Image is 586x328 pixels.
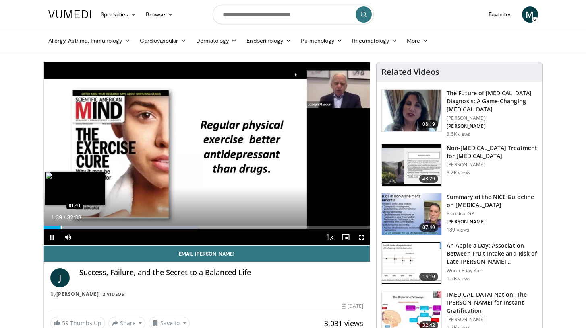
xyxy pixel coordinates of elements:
[79,268,364,277] h4: Success, Failure, and the Secret to a Balanced Life
[382,242,441,284] img: 0fb96a29-ee07-42a6-afe7-0422f9702c53.150x105_q85_crop-smart_upscale.jpg
[382,144,441,186] img: eb9441ca-a77b-433d-ba99-36af7bbe84ad.150x105_q85_crop-smart_upscale.jpg
[45,172,105,205] img: image.jpeg
[100,291,127,297] a: 2 Videos
[381,89,537,137] a: 08:19 The Future of [MEDICAL_DATA] Diagnosis: A Game-Changing [MEDICAL_DATA] [PERSON_NAME] [PERSO...
[213,5,374,24] input: Search topics, interventions
[447,316,537,323] p: [PERSON_NAME]
[44,226,370,229] div: Progress Bar
[242,33,296,49] a: Endocrinology
[447,123,537,129] p: [PERSON_NAME]
[44,62,370,246] video-js: Video Player
[419,223,439,232] span: 07:49
[381,193,537,236] a: 07:49 Summary of the NICE Guideline on [MEDICAL_DATA] Practical GP [PERSON_NAME] 189 views
[64,214,66,221] span: /
[447,219,537,225] p: [PERSON_NAME]
[44,229,60,245] button: Pause
[381,144,537,187] a: 43:29 Non-[MEDICAL_DATA] Treatment for [MEDICAL_DATA] [PERSON_NAME] 3.2K views
[43,33,135,49] a: Allergy, Asthma, Immunology
[447,131,470,137] p: 3.6K views
[419,120,439,128] span: 08:19
[447,170,470,176] p: 3.2K views
[44,246,370,262] a: Email [PERSON_NAME]
[447,115,537,121] p: [PERSON_NAME]
[48,10,91,18] img: VuMedi Logo
[484,6,517,23] a: Favorites
[342,303,363,310] div: [DATE]
[447,275,470,282] p: 1.5K views
[62,319,68,327] span: 59
[296,33,347,49] a: Pulmonology
[402,33,433,49] a: More
[381,242,537,284] a: 14:10 An Apple a Day: Association Between Fruit Intake and Risk of Late [PERSON_NAME]… Woon-Puay ...
[347,33,402,49] a: Rheumatology
[321,229,338,245] button: Playback Rate
[522,6,538,23] a: M
[338,229,354,245] button: Enable picture-in-picture mode
[447,162,537,168] p: [PERSON_NAME]
[419,273,439,281] span: 14:10
[141,6,178,23] a: Browse
[96,6,141,23] a: Specialties
[324,318,363,328] span: 3,031 views
[447,193,537,209] h3: Summary of the NICE Guideline on [MEDICAL_DATA]
[447,267,537,274] p: Woon-Puay Koh
[191,33,242,49] a: Dermatology
[135,33,191,49] a: Cardiovascular
[60,229,76,245] button: Mute
[447,144,537,160] h3: Non-[MEDICAL_DATA] Treatment for [MEDICAL_DATA]
[447,291,537,315] h3: [MEDICAL_DATA] Nation: The [PERSON_NAME] for Instant Gratification
[354,229,370,245] button: Fullscreen
[382,193,441,235] img: 8e949c61-8397-4eef-823a-95680e5d1ed1.150x105_q85_crop-smart_upscale.jpg
[447,211,537,217] p: Practical GP
[67,214,81,221] span: 32:33
[447,89,537,113] h3: The Future of [MEDICAL_DATA] Diagnosis: A Game-Changing [MEDICAL_DATA]
[447,242,537,266] h3: An Apple a Day: Association Between Fruit Intake and Risk of Late [PERSON_NAME]…
[50,291,364,298] div: By
[51,214,62,221] span: 1:39
[419,175,439,183] span: 43:29
[381,67,439,77] h4: Related Videos
[50,268,70,287] a: J
[447,227,469,233] p: 189 views
[56,291,99,297] a: [PERSON_NAME]
[382,90,441,131] img: 5773f076-af47-4b25-9313-17a31d41bb95.150x105_q85_crop-smart_upscale.jpg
